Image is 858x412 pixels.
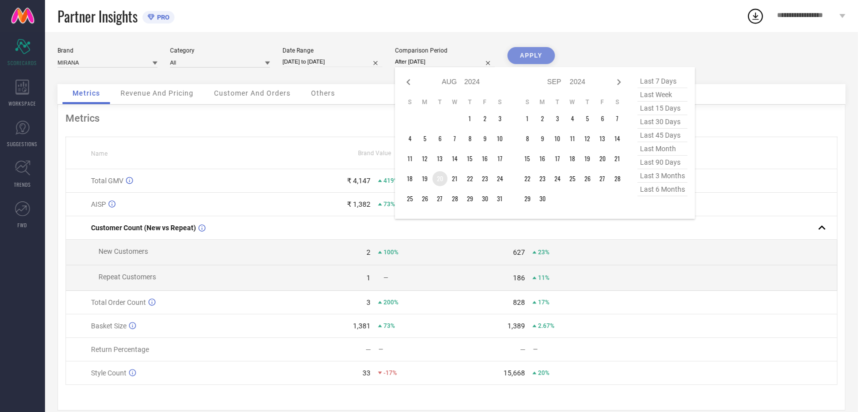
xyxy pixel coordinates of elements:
th: Friday [477,98,492,106]
td: Thu Aug 29 2024 [462,191,477,206]
div: 1 [366,274,370,282]
td: Sat Aug 17 2024 [492,151,507,166]
td: Thu Sep 26 2024 [580,171,595,186]
span: WORKSPACE [9,100,36,107]
span: last 6 months [637,183,687,196]
td: Mon Sep 23 2024 [535,171,550,186]
span: Total Order Count [91,298,146,306]
span: Metrics [72,89,100,97]
th: Wednesday [565,98,580,106]
td: Wed Aug 14 2024 [447,151,462,166]
td: Wed Aug 21 2024 [447,171,462,186]
div: ₹ 4,147 [347,177,370,185]
td: Sun Sep 29 2024 [520,191,535,206]
span: last 15 days [637,102,687,115]
span: New Customers [98,247,148,255]
td: Tue Sep 17 2024 [550,151,565,166]
td: Sun Aug 25 2024 [402,191,417,206]
span: last 30 days [637,115,687,129]
span: 100% [383,249,398,256]
td: Sat Aug 03 2024 [492,111,507,126]
td: Sun Sep 15 2024 [520,151,535,166]
span: 2.67% [538,322,554,329]
span: Return Percentage [91,345,149,353]
td: Wed Aug 28 2024 [447,191,462,206]
th: Thursday [580,98,595,106]
span: 200% [383,299,398,306]
span: Style Count [91,369,126,377]
span: 20% [538,369,549,376]
th: Tuesday [550,98,565,106]
th: Friday [595,98,610,106]
td: Mon Sep 09 2024 [535,131,550,146]
div: — [533,346,605,353]
td: Fri Sep 20 2024 [595,151,610,166]
td: Wed Sep 25 2024 [565,171,580,186]
td: Fri Aug 02 2024 [477,111,492,126]
th: Saturday [492,98,507,106]
div: Date Range [282,47,382,54]
span: Repeat Customers [98,273,156,281]
span: Others [311,89,335,97]
th: Sunday [520,98,535,106]
td: Tue Aug 27 2024 [432,191,447,206]
span: last week [637,88,687,102]
th: Monday [417,98,432,106]
td: Fri Sep 06 2024 [595,111,610,126]
td: Mon Aug 19 2024 [417,171,432,186]
div: Category [170,47,270,54]
span: -17% [383,369,397,376]
span: Name [91,150,107,157]
div: Metrics [65,112,837,124]
td: Sat Sep 07 2024 [610,111,625,126]
span: 73% [383,201,395,208]
div: Comparison Period [395,47,495,54]
span: Total GMV [91,177,123,185]
td: Tue Sep 24 2024 [550,171,565,186]
div: 15,668 [503,369,525,377]
th: Thursday [462,98,477,106]
td: Wed Sep 04 2024 [565,111,580,126]
span: FWD [18,221,27,229]
div: 2 [366,248,370,256]
th: Saturday [610,98,625,106]
td: Sun Aug 18 2024 [402,171,417,186]
span: Partner Insights [57,6,137,27]
span: 73% [383,322,395,329]
td: Wed Aug 07 2024 [447,131,462,146]
div: 1,389 [507,322,525,330]
span: last 7 days [637,75,687,88]
span: last 45 days [637,129,687,142]
span: 23% [538,249,549,256]
td: Fri Aug 23 2024 [477,171,492,186]
td: Fri Sep 13 2024 [595,131,610,146]
span: Customer Count (New vs Repeat) [91,224,196,232]
td: Tue Aug 06 2024 [432,131,447,146]
div: — [520,345,525,353]
td: Mon Aug 05 2024 [417,131,432,146]
div: 828 [513,298,525,306]
span: last 90 days [637,156,687,169]
td: Sun Sep 01 2024 [520,111,535,126]
div: Next month [613,76,625,88]
td: Sat Sep 28 2024 [610,171,625,186]
span: 419% [383,177,398,184]
td: Wed Sep 11 2024 [565,131,580,146]
td: Thu Aug 22 2024 [462,171,477,186]
div: Previous month [402,76,414,88]
td: Thu Sep 05 2024 [580,111,595,126]
span: Basket Size [91,322,126,330]
th: Monday [535,98,550,106]
div: Brand [57,47,157,54]
div: 186 [513,274,525,282]
span: TRENDS [14,181,31,188]
td: Thu Sep 12 2024 [580,131,595,146]
td: Sat Aug 24 2024 [492,171,507,186]
td: Sun Sep 08 2024 [520,131,535,146]
span: 11% [538,274,549,281]
input: Select comparison period [395,57,495,67]
td: Tue Sep 10 2024 [550,131,565,146]
td: Fri Aug 16 2024 [477,151,492,166]
div: 33 [362,369,370,377]
span: SCORECARDS [8,59,37,67]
